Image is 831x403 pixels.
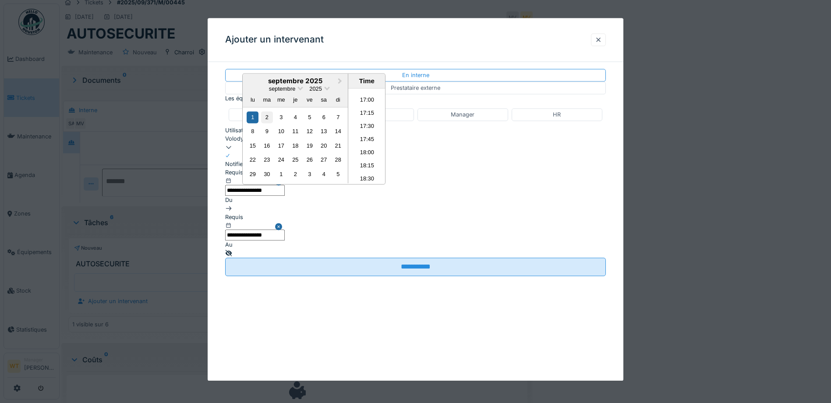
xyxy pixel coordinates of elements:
[318,111,330,123] div: Choose samedi 6 septembre 2025
[309,86,322,92] span: 2025
[304,168,315,180] div: Choose vendredi 3 octobre 2025
[290,140,301,152] div: Choose jeudi 18 septembre 2025
[269,86,295,92] span: septembre
[348,160,385,173] li: 18:15
[275,111,287,123] div: Choose mercredi 3 septembre 2025
[318,154,330,166] div: Choose samedi 27 septembre 2025
[290,94,301,106] div: jeudi
[247,140,258,152] div: Choose lundi 15 septembre 2025
[402,71,429,79] div: En interne
[332,126,344,138] div: Choose dimanche 14 septembre 2025
[275,168,285,196] button: Close
[261,111,273,123] div: Choose mardi 2 septembre 2025
[225,95,257,103] label: Les équipes
[348,107,385,120] li: 17:15
[261,126,273,138] div: Choose mardi 9 septembre 2025
[247,154,258,166] div: Choose lundi 22 septembre 2025
[225,126,255,134] label: Utilisateurs
[290,154,301,166] div: Choose jeudi 25 septembre 2025
[304,94,315,106] div: vendredi
[332,140,344,152] div: Choose dimanche 21 septembre 2025
[553,110,561,119] div: HR
[247,126,258,138] div: Choose lundi 8 septembre 2025
[261,168,273,180] div: Choose mardi 30 septembre 2025
[318,94,330,106] div: samedi
[318,126,330,138] div: Choose samedi 13 septembre 2025
[451,110,474,119] div: Manager
[225,134,606,143] div: Volodymir Vyrich
[334,74,348,88] button: Next Month
[246,110,345,181] div: Month septembre, 2025
[247,168,258,180] div: Choose lundi 29 septembre 2025
[348,88,385,183] ul: Time
[304,111,315,123] div: Choose vendredi 5 septembre 2025
[290,168,301,180] div: Choose jeudi 2 octobre 2025
[275,140,287,152] div: Choose mercredi 17 septembre 2025
[348,147,385,160] li: 18:00
[348,94,385,107] li: 17:00
[348,120,385,134] li: 17:30
[275,168,287,180] div: Choose mercredi 1 octobre 2025
[332,94,344,106] div: dimanche
[243,77,348,85] h2: septembre 2025
[247,94,258,106] div: lundi
[225,196,233,205] label: Du
[350,77,383,85] div: Time
[275,154,287,166] div: Choose mercredi 24 septembre 2025
[304,140,315,152] div: Choose vendredi 19 septembre 2025
[261,154,273,166] div: Choose mardi 23 septembre 2025
[290,126,301,138] div: Choose jeudi 11 septembre 2025
[261,94,273,106] div: mardi
[332,111,344,123] div: Choose dimanche 7 septembre 2025
[225,168,285,177] div: Requis
[275,126,287,138] div: Choose mercredi 10 septembre 2025
[391,84,440,92] div: Prestataire externe
[275,94,287,106] div: mercredi
[290,111,301,123] div: Choose jeudi 4 septembre 2025
[261,140,273,152] div: Choose mardi 16 septembre 2025
[332,168,344,180] div: Choose dimanche 5 octobre 2025
[304,126,315,138] div: Choose vendredi 12 septembre 2025
[348,173,385,186] li: 18:30
[225,34,324,45] h3: Ajouter un intervenant
[348,134,385,147] li: 17:45
[318,168,330,180] div: Choose samedi 4 octobre 2025
[225,160,382,168] div: Notifier les utilisateurs associés au ticket de la planification
[332,154,344,166] div: Choose dimanche 28 septembre 2025
[247,111,258,123] div: Choose lundi 1 septembre 2025
[275,213,285,241] button: Close
[304,154,315,166] div: Choose vendredi 26 septembre 2025
[225,213,285,221] div: Requis
[318,140,330,152] div: Choose samedi 20 septembre 2025
[225,241,233,249] label: Au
